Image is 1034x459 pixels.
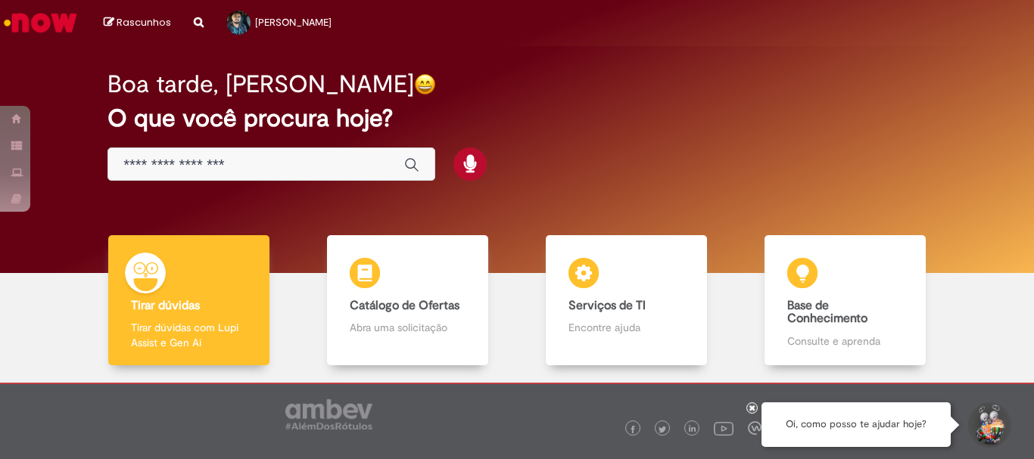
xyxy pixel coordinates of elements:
p: Encontre ajuda [568,320,684,335]
img: ServiceNow [2,8,79,38]
button: Iniciar Conversa de Suporte [966,402,1011,448]
span: Rascunhos [117,15,171,29]
img: logo_footer_workplace.png [748,421,761,435]
span: [PERSON_NAME] [255,16,332,29]
a: Tirar dúvidas Tirar dúvidas com Lupi Assist e Gen Ai [79,235,298,366]
p: Consulte e aprenda [787,333,902,349]
img: happy-face.png [414,73,436,95]
img: logo_footer_twitter.png [659,426,666,433]
h2: O que você procura hoje? [107,105,927,132]
b: Serviços de TI [568,298,646,313]
img: logo_footer_linkedin.png [689,425,696,434]
img: logo_footer_ambev_rotulo_gray.png [285,399,372,430]
b: Tirar dúvidas [131,298,200,313]
a: Base de Conhecimento Consulte e aprenda [736,235,955,366]
a: Rascunhos [104,16,171,30]
a: Serviços de TI Encontre ajuda [517,235,736,366]
a: Catálogo de Ofertas Abra uma solicitação [298,235,517,366]
div: Oi, como posso te ajudar hoje? [761,402,951,447]
b: Catálogo de Ofertas [350,298,459,313]
p: Abra uma solicitação [350,320,465,335]
p: Tirar dúvidas com Lupi Assist e Gen Ai [131,320,246,350]
b: Base de Conhecimento [787,298,867,327]
img: logo_footer_youtube.png [714,418,733,438]
img: logo_footer_facebook.png [629,426,637,433]
h2: Boa tarde, [PERSON_NAME] [107,71,414,98]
